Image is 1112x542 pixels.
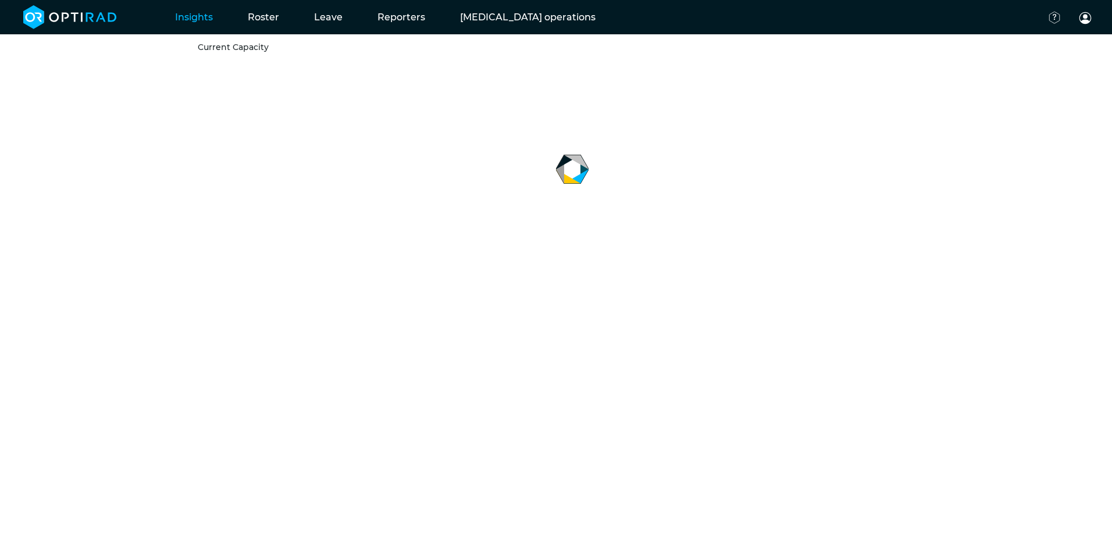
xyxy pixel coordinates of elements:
[23,5,117,29] img: brand-opti-rad-logos-blue-and-white-d2f68631ba2948856bd03f2d395fb146ddc8fb01b4b6e9315ea85fa773367...
[198,42,269,52] a: Current Capacity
